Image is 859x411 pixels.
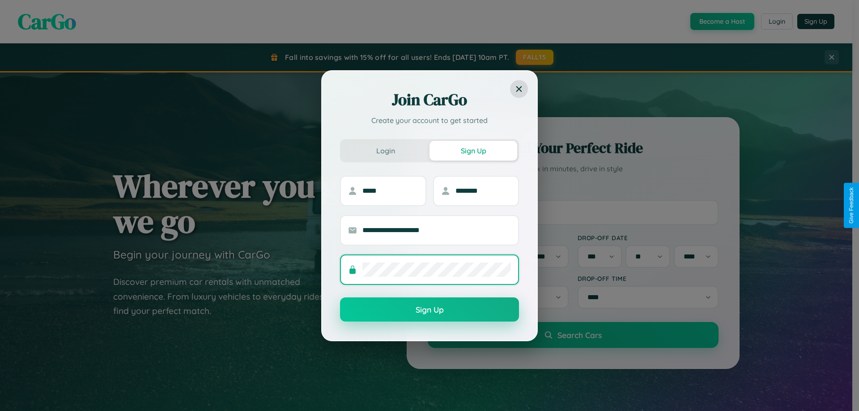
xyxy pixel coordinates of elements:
button: Login [342,141,429,161]
button: Sign Up [429,141,517,161]
h2: Join CarGo [340,89,519,110]
div: Give Feedback [848,187,855,224]
p: Create your account to get started [340,115,519,126]
button: Sign Up [340,297,519,322]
